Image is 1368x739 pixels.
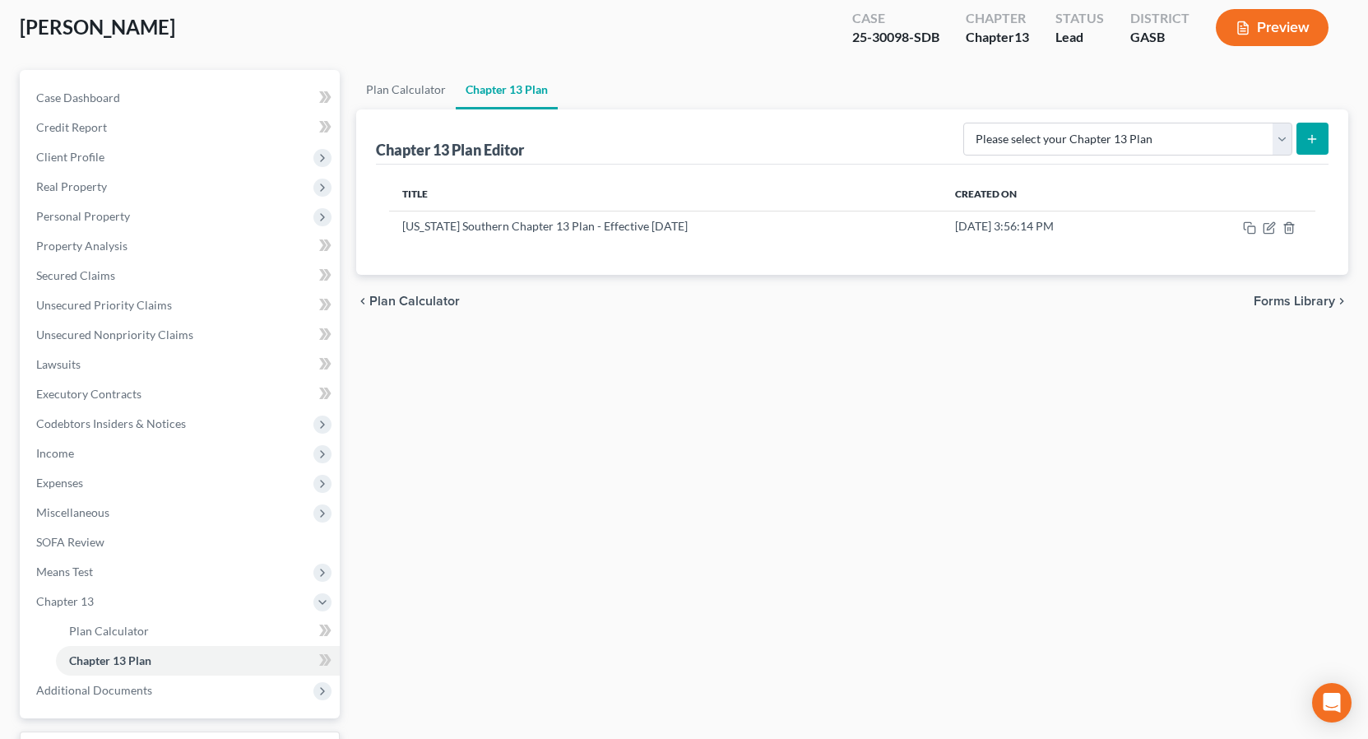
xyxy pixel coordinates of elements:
span: [PERSON_NAME] [20,15,175,39]
a: Unsecured Priority Claims [23,290,340,320]
span: Plan Calculator [369,295,460,308]
div: Lead [1055,28,1104,47]
div: Case [852,9,939,28]
a: Chapter 13 Plan [456,70,558,109]
div: Open Intercom Messenger [1312,683,1352,723]
span: Secured Claims [36,268,115,282]
a: Lawsuits [23,350,340,379]
th: Title [389,178,942,211]
span: Miscellaneous [36,505,109,519]
button: Preview [1216,9,1329,46]
td: [DATE] 3:56:14 PM [942,211,1164,242]
a: Plan Calculator [356,70,456,109]
div: District [1130,9,1189,28]
span: Additional Documents [36,683,152,697]
a: Plan Calculator [56,616,340,646]
div: Status [1055,9,1104,28]
span: Real Property [36,179,107,193]
div: GASB [1130,28,1189,47]
span: Client Profile [36,150,104,164]
span: Income [36,446,74,460]
a: Credit Report [23,113,340,142]
span: SOFA Review [36,535,104,549]
span: Executory Contracts [36,387,141,401]
span: 13 [1014,29,1029,44]
div: 25-30098-SDB [852,28,939,47]
a: Property Analysis [23,231,340,261]
a: Secured Claims [23,261,340,290]
span: Personal Property [36,209,130,223]
span: Chapter 13 [36,594,94,608]
a: Unsecured Nonpriority Claims [23,320,340,350]
span: Forms Library [1254,295,1335,308]
div: Chapter 13 Plan Editor [376,140,524,160]
th: Created On [942,178,1164,211]
button: chevron_left Plan Calculator [356,295,460,308]
a: Case Dashboard [23,83,340,113]
span: Case Dashboard [36,91,120,105]
a: Chapter 13 Plan [56,646,340,676]
span: Expenses [36,476,83,490]
div: Chapter [966,9,1029,28]
span: Means Test [36,565,93,579]
a: SOFA Review [23,528,340,557]
td: [US_STATE] Southern Chapter 13 Plan - Effective [DATE] [389,211,942,242]
i: chevron_right [1335,295,1348,308]
span: Chapter 13 Plan [69,653,151,667]
i: chevron_left [356,295,369,308]
span: Property Analysis [36,239,128,253]
span: Plan Calculator [69,624,149,638]
span: Unsecured Nonpriority Claims [36,328,193,342]
span: Credit Report [36,120,107,134]
button: Forms Library chevron_right [1254,295,1348,308]
div: Chapter [966,28,1029,47]
span: Lawsuits [36,357,81,371]
span: Codebtors Insiders & Notices [36,416,186,430]
span: Unsecured Priority Claims [36,298,172,312]
a: Executory Contracts [23,379,340,409]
